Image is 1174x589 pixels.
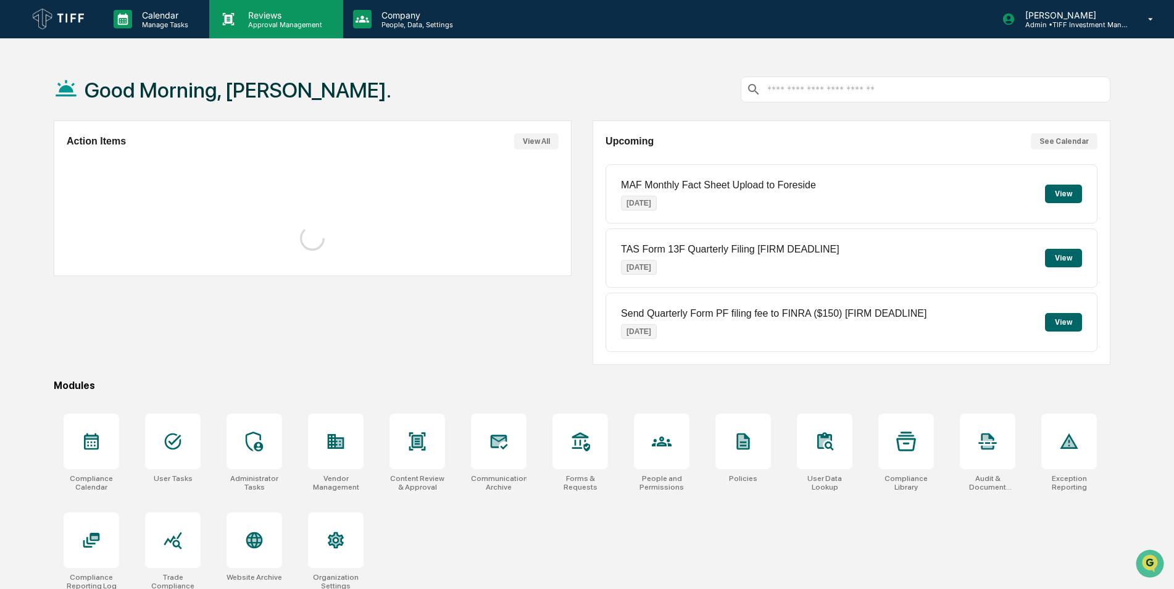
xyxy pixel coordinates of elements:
[154,474,193,483] div: User Tasks
[42,94,202,107] div: Start new chat
[729,474,757,483] div: Policies
[12,180,22,190] div: 🔎
[606,136,654,147] h2: Upcoming
[67,136,126,147] h2: Action Items
[878,474,934,491] div: Compliance Library
[238,20,328,29] p: Approval Management
[85,151,158,173] a: 🗄️Attestations
[12,94,35,117] img: 1746055101610-c473b297-6a78-478c-a979-82029cc54cd1
[7,151,85,173] a: 🖐️Preclearance
[64,474,119,491] div: Compliance Calendar
[87,209,149,219] a: Powered byPylon
[54,380,1110,391] div: Modules
[1045,249,1082,267] button: View
[42,107,156,117] div: We're available if you need us!
[132,20,194,29] p: Manage Tasks
[132,10,194,20] p: Calendar
[25,179,78,191] span: Data Lookup
[1045,313,1082,332] button: View
[960,474,1015,491] div: Audit & Document Logs
[372,10,459,20] p: Company
[1015,20,1130,29] p: Admin • TIFF Investment Management
[1041,474,1097,491] div: Exception Reporting
[621,260,657,275] p: [DATE]
[227,474,282,491] div: Administrator Tasks
[514,133,559,149] button: View All
[621,196,657,211] p: [DATE]
[102,156,153,168] span: Attestations
[471,474,527,491] div: Communications Archive
[1015,10,1130,20] p: [PERSON_NAME]
[12,157,22,167] div: 🖐️
[210,98,225,113] button: Start new chat
[634,474,689,491] div: People and Permissions
[123,209,149,219] span: Pylon
[1045,185,1082,203] button: View
[308,474,364,491] div: Vendor Management
[621,244,839,255] p: TAS Form 13F Quarterly Filing [FIRM DEADLINE]
[32,56,204,69] input: Clear
[621,180,816,191] p: MAF Monthly Fact Sheet Upload to Foreside
[7,174,83,196] a: 🔎Data Lookup
[238,10,328,20] p: Reviews
[797,474,852,491] div: User Data Lookup
[621,324,657,339] p: [DATE]
[552,474,608,491] div: Forms & Requests
[372,20,459,29] p: People, Data, Settings
[1134,548,1168,582] iframe: Open customer support
[90,157,99,167] div: 🗄️
[621,308,926,319] p: Send Quarterly Form PF filing fee to FINRA ($150) [FIRM DEADLINE]
[389,474,445,491] div: Content Review & Approval
[85,78,391,102] h1: Good Morning, [PERSON_NAME].
[12,26,225,46] p: How can we help?
[25,156,80,168] span: Preclearance
[227,573,282,582] div: Website Archive
[1031,133,1097,149] button: See Calendar
[30,6,89,33] img: logo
